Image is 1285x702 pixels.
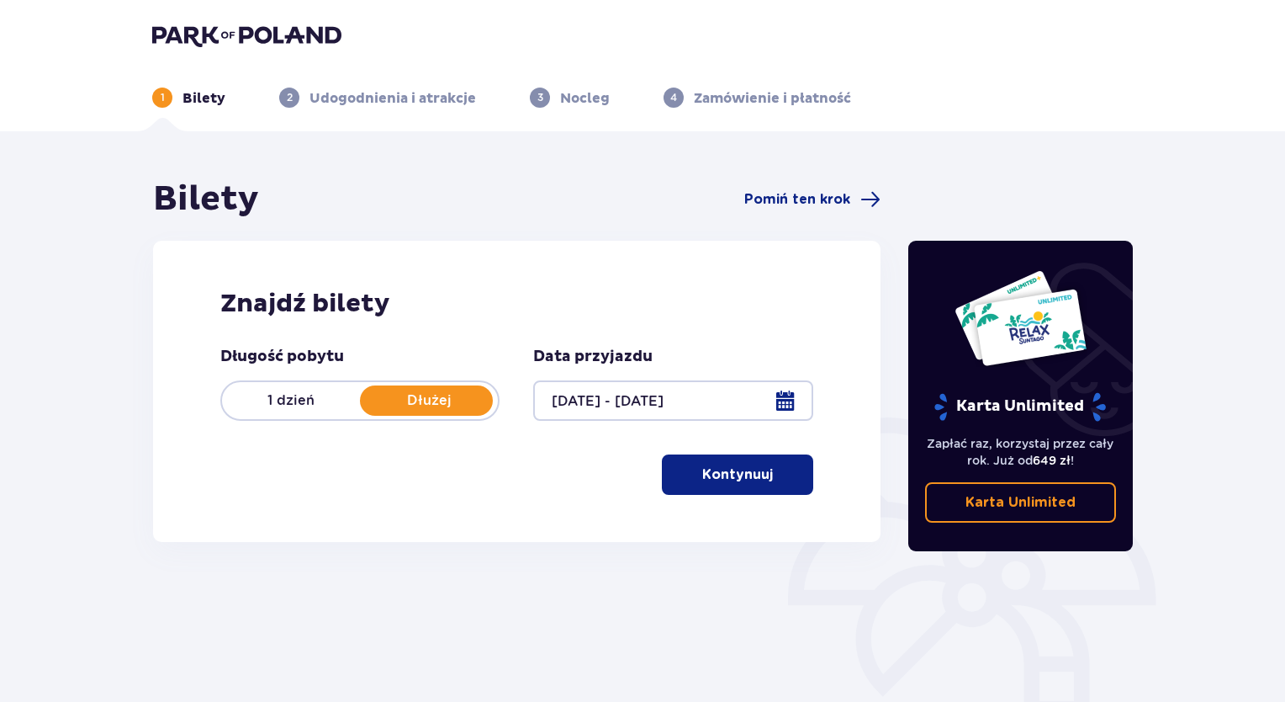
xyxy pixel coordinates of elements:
[744,190,850,209] span: Pomiń ten krok
[925,435,1117,469] p: Zapłać raz, korzystaj przez cały rok. Już od !
[1033,454,1071,467] span: 649 zł
[182,89,225,108] p: Bilety
[533,347,653,367] p: Data przyjazdu
[530,88,610,108] div: 3Nocleg
[152,24,341,47] img: Park of Poland logo
[309,89,476,108] p: Udogodnienia i atrakcje
[220,347,344,367] p: Długość pobytu
[153,178,259,221] h1: Bilety
[287,90,293,105] p: 2
[744,189,880,210] a: Pomiń ten krok
[954,269,1087,367] img: Dwie karty całoroczne do Suntago z napisem 'UNLIMITED RELAX', na białym tle z tropikalnymi liśćmi...
[152,88,225,108] div: 1Bilety
[933,392,1108,422] p: Karta Unlimited
[702,465,773,484] p: Kontynuuj
[662,455,813,495] button: Kontynuuj
[360,391,498,410] p: Dłużej
[694,89,851,108] p: Zamówienie i płatność
[537,90,543,105] p: 3
[222,391,360,410] p: 1 dzień
[664,88,851,108] div: 4Zamówienie i płatność
[965,493,1076,512] p: Karta Unlimited
[220,288,813,320] h2: Znajdź bilety
[161,90,165,105] p: 1
[560,89,610,108] p: Nocleg
[670,90,677,105] p: 4
[925,482,1117,523] a: Karta Unlimited
[279,88,476,108] div: 2Udogodnienia i atrakcje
